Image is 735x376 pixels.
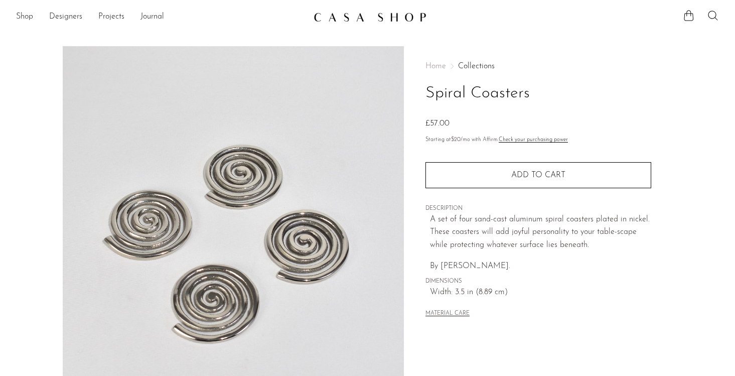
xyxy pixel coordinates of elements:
span: Home [425,62,446,70]
span: Add to cart [511,171,565,180]
button: Add to cart [425,162,651,188]
a: Check your purchasing power - Learn more about Affirm Financing (opens in modal) [499,137,568,143]
button: MATERIAL CARE [425,310,470,318]
a: Shop [16,11,33,24]
span: £57.00 [425,119,450,128]
span: $20 [451,137,461,143]
ul: NEW HEADER MENU [16,9,306,26]
span: Width: 3.5 in (8.89 cm) [430,286,651,299]
nav: Breadcrumbs [425,62,651,70]
span: A set of four sand-cast aluminum spiral coasters plated in nickel. These coasters will add joyful... [430,215,650,249]
a: Projects [98,11,124,24]
nav: Desktop navigation [16,9,306,26]
a: Designers [49,11,82,24]
a: Collections [458,62,495,70]
span: By [PERSON_NAME]. [430,262,510,270]
span: DESCRIPTION [425,204,651,213]
span: DIMENSIONS [425,277,651,286]
h1: Spiral Coasters [425,81,651,106]
a: Journal [140,11,164,24]
p: Starting at /mo with Affirm. [425,136,651,145]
